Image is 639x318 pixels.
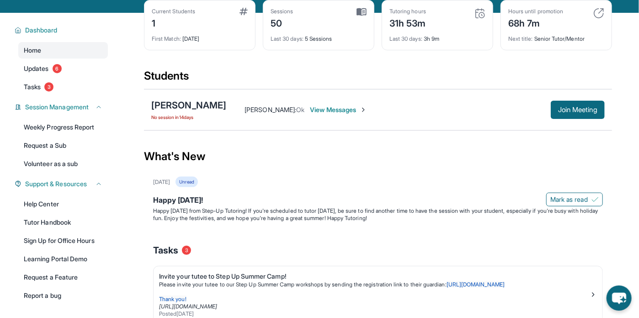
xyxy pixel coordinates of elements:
[474,8,485,19] img: card
[152,35,181,42] span: First Match :
[18,119,108,135] a: Weekly Progress Report
[271,15,293,30] div: 50
[447,281,505,288] a: [URL][DOMAIN_NAME]
[18,232,108,249] a: Sign Up for Office Hours
[593,8,604,19] img: card
[18,214,108,231] a: Tutor Handbook
[159,281,590,288] p: Please invite your tutee to our Step Up Summer Camp workshops by sending the registration link to...
[389,8,426,15] div: Tutoring hours
[296,106,304,113] span: Ok
[159,310,590,318] div: Posted [DATE]
[558,107,597,113] span: Join Meeting
[151,113,226,121] span: No session in 14 days
[310,105,367,114] span: View Messages
[25,102,89,112] span: Session Management
[357,8,367,16] img: card
[153,207,603,222] p: Happy [DATE] from Step-Up Tutoring! If you're scheduled to tutor [DATE], be sure to find another ...
[153,194,603,207] div: Happy [DATE]!
[18,287,108,304] a: Report a bug
[21,102,102,112] button: Session Management
[389,15,426,30] div: 31h 53m
[159,303,217,310] a: [URL][DOMAIN_NAME]
[159,272,590,281] div: Invite your tutee to Step Up Summer Camp!
[607,286,632,311] button: chat-button
[24,46,41,55] span: Home
[271,8,293,15] div: Sessions
[18,196,108,212] a: Help Center
[153,244,178,257] span: Tasks
[508,8,563,15] div: Hours until promotion
[389,30,485,43] div: 3h 9m
[591,196,599,203] img: Mark as read
[18,156,108,172] a: Volunteer as a sub
[18,42,108,59] a: Home
[152,30,248,43] div: [DATE]
[18,251,108,267] a: Learning Portal Demo
[389,35,422,42] span: Last 30 days :
[182,246,191,255] span: 3
[151,99,226,112] div: [PERSON_NAME]
[360,106,367,113] img: Chevron-Right
[271,30,367,43] div: 5 Sessions
[271,35,304,42] span: Last 30 days :
[21,179,102,189] button: Support & Resources
[159,296,186,302] span: Thank you!
[18,269,108,286] a: Request a Feature
[550,195,588,204] span: Mark as read
[24,64,49,73] span: Updates
[546,193,603,206] button: Mark as read
[152,8,195,15] div: Current Students
[18,60,108,77] a: Updates6
[24,82,41,92] span: Tasks
[144,69,612,89] div: Students
[25,26,58,35] span: Dashboard
[152,15,195,30] div: 1
[508,15,563,30] div: 68h 7m
[551,101,605,119] button: Join Meeting
[153,178,170,186] div: [DATE]
[44,82,53,92] span: 3
[508,35,533,42] span: Next title :
[25,179,87,189] span: Support & Resources
[53,64,62,73] span: 6
[21,26,102,35] button: Dashboard
[508,30,604,43] div: Senior Tutor/Mentor
[240,8,248,15] img: card
[245,106,296,113] span: [PERSON_NAME] :
[18,79,108,95] a: Tasks3
[176,177,197,187] div: Unread
[144,136,612,177] div: What's New
[18,137,108,154] a: Request a Sub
